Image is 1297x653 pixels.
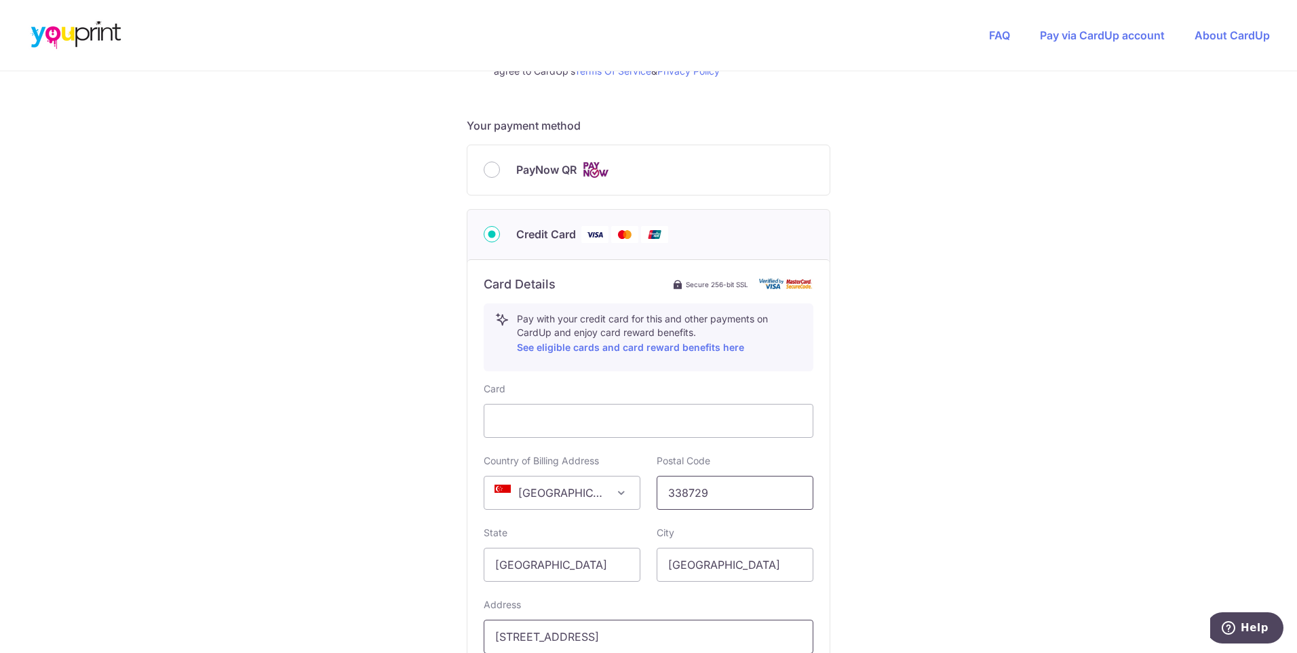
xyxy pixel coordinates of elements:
a: About CardUp [1195,29,1270,42]
a: FAQ [989,29,1010,42]
input: Example 123456 [657,476,813,510]
label: City [657,526,674,540]
label: Country of Billing Address [484,454,599,468]
img: card secure [759,278,813,290]
span: Singapore [484,477,640,509]
a: Terms Of Service [575,65,651,77]
a: Privacy Policy [657,65,720,77]
div: PayNow QR Cards logo [484,162,813,179]
iframe: Secure card payment input frame [495,413,802,429]
img: Cards logo [582,162,609,179]
span: PayNow QR [516,162,577,178]
img: Visa [581,226,608,243]
label: Postal Code [657,454,710,468]
img: Mastercard [611,226,638,243]
label: Address [484,598,521,612]
p: Pay with your credit card for this and other payments on CardUp and enjoy card reward benefits. [517,312,802,356]
h5: Your payment method [467,117,830,134]
div: Credit Card Visa Mastercard Union Pay [484,226,813,243]
a: Pay via CardUp account [1040,29,1165,42]
img: Union Pay [641,226,668,243]
span: Singapore [484,476,640,510]
a: See eligible cards and card reward benefits here [517,341,744,353]
span: Secure 256-bit SSL [686,279,748,290]
label: Card [484,382,505,396]
iframe: Opens a widget where you can find more information [1210,612,1283,646]
label: State [484,526,507,540]
h6: Card Details [484,276,556,293]
span: Credit Card [516,226,576,242]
